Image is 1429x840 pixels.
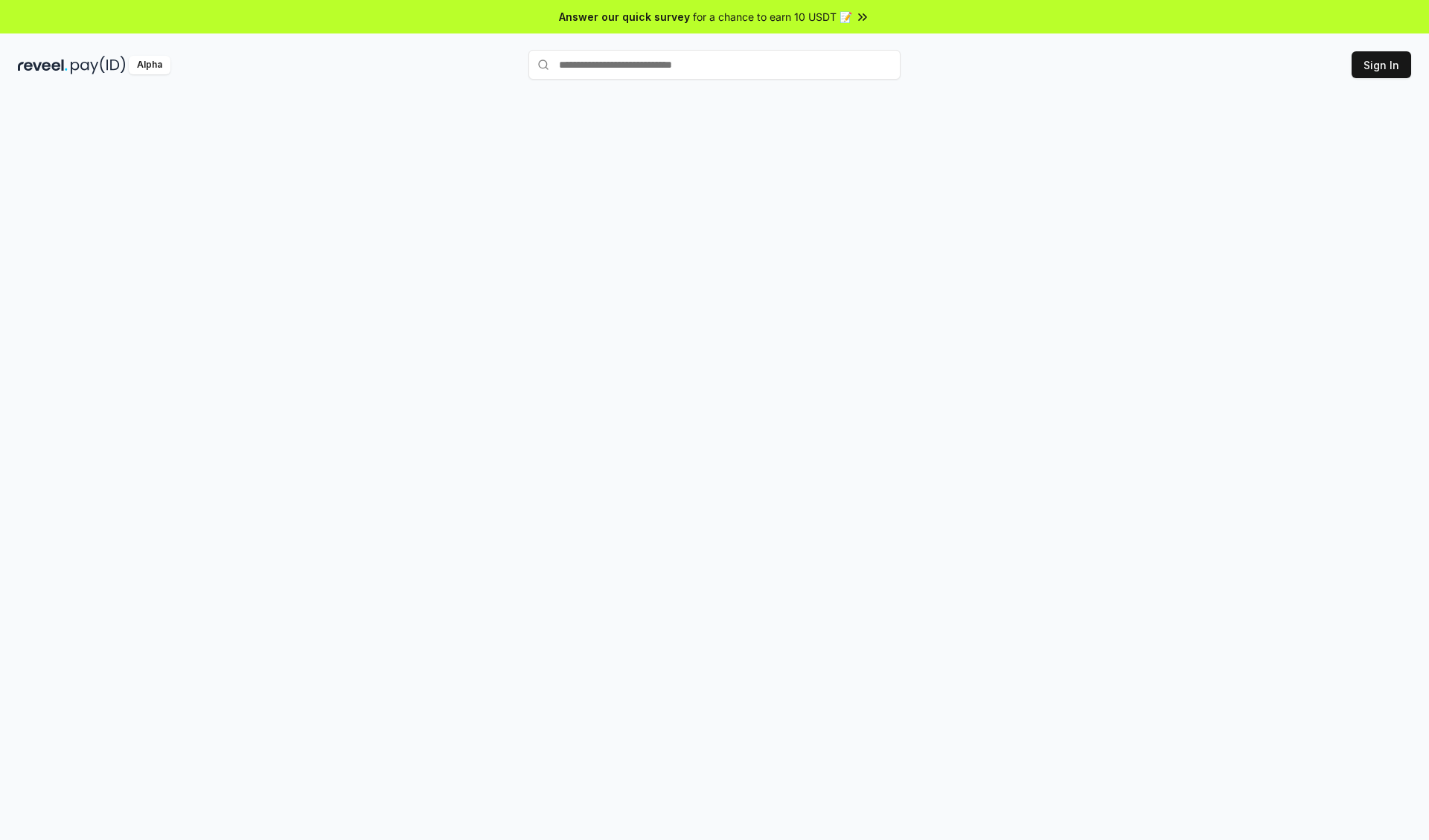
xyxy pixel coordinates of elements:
span: Answer our quick survey [559,9,690,25]
span: for a chance to earn 10 USDT 📝 [693,9,852,25]
img: reveel_dark [18,56,68,74]
button: Sign In [1352,51,1411,78]
div: Alpha [129,56,170,74]
img: pay_id [71,56,126,74]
